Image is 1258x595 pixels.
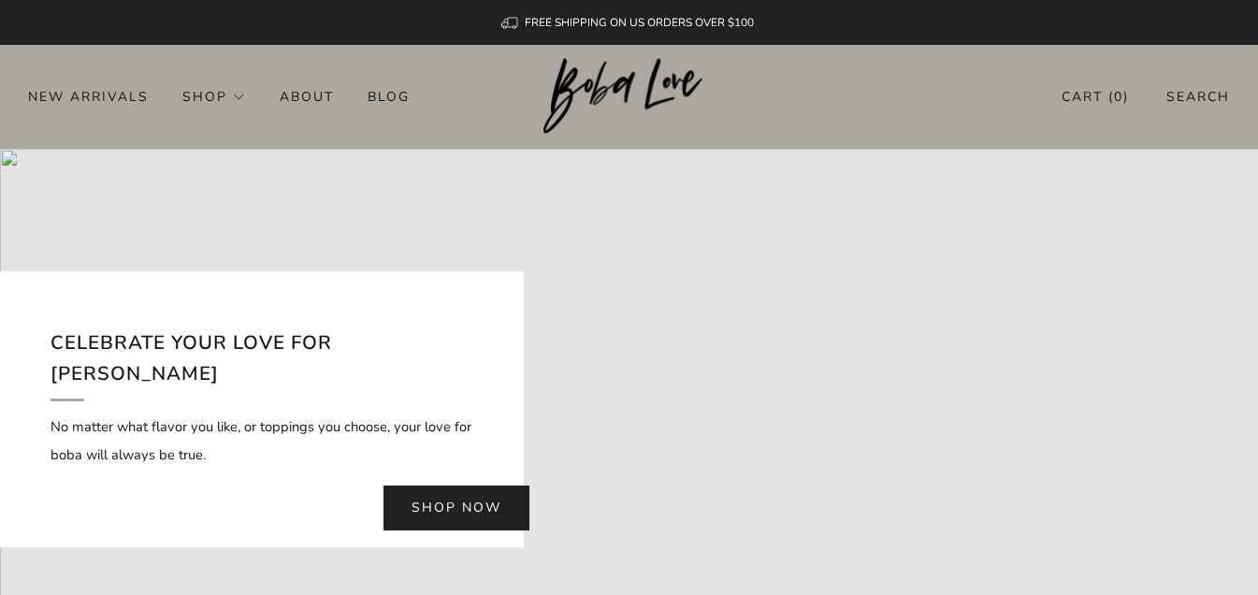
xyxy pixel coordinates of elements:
a: About [280,81,334,111]
img: Boba Love [543,58,715,135]
a: Cart [1062,81,1129,112]
a: New Arrivals [28,81,149,111]
a: Search [1166,81,1230,112]
p: No matter what flavor you like, or toppings you choose, your love for boba will always be true. [51,413,473,469]
span: FREE SHIPPING ON US ORDERS OVER $100 [525,15,754,30]
a: Blog [368,81,410,111]
items-count: 0 [1114,88,1123,106]
a: Boba Love [543,58,715,136]
a: Shop now [383,486,529,530]
a: Shop [182,81,246,111]
h2: Celebrate your love for [PERSON_NAME] [51,327,473,401]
